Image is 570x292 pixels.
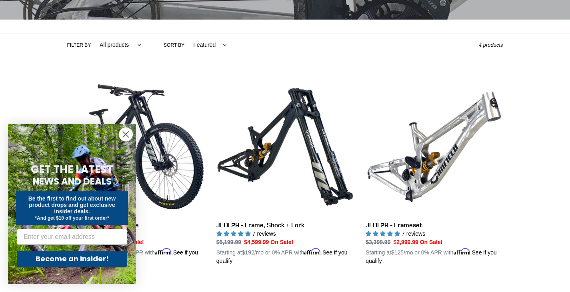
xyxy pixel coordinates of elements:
button: Close dialog [119,127,133,141]
input: Enter your email address [17,229,127,245]
span: Be the first to find out about new product drops and get exclusive insider deals. [28,195,116,215]
span: GET THE LATEST [31,162,113,177]
label: Sort by [164,42,184,49]
span: *And get $10 off your first order* [35,215,109,221]
button: Become an Insider! [17,251,127,267]
label: Filter by [67,42,91,49]
span: 4 products [479,42,503,48]
span: NEWS AND DEALS [33,175,112,188]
